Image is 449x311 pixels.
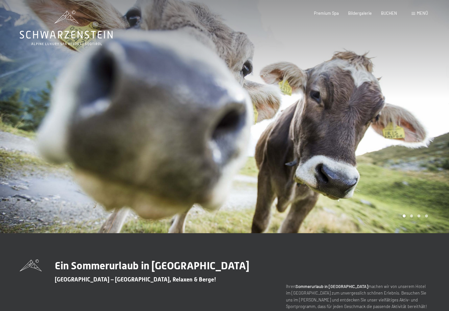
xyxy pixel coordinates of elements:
[348,11,372,16] a: Bildergalerie
[410,214,413,217] div: Carousel Page 2
[425,214,428,217] div: Carousel Page 4
[400,214,428,217] div: Carousel Pagination
[403,214,406,217] div: Carousel Page 1 (Current Slide)
[55,259,249,272] span: Ein Sommerurlaub in [GEOGRAPHIC_DATA]
[417,11,428,16] span: Menü
[55,276,216,283] span: [GEOGRAPHIC_DATA] – [GEOGRAPHIC_DATA], Relaxen & Berge!
[314,11,339,16] a: Premium Spa
[417,214,420,217] div: Carousel Page 3
[295,284,368,289] strong: Sommerurlaub in [GEOGRAPHIC_DATA]
[381,11,397,16] a: BUCHEN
